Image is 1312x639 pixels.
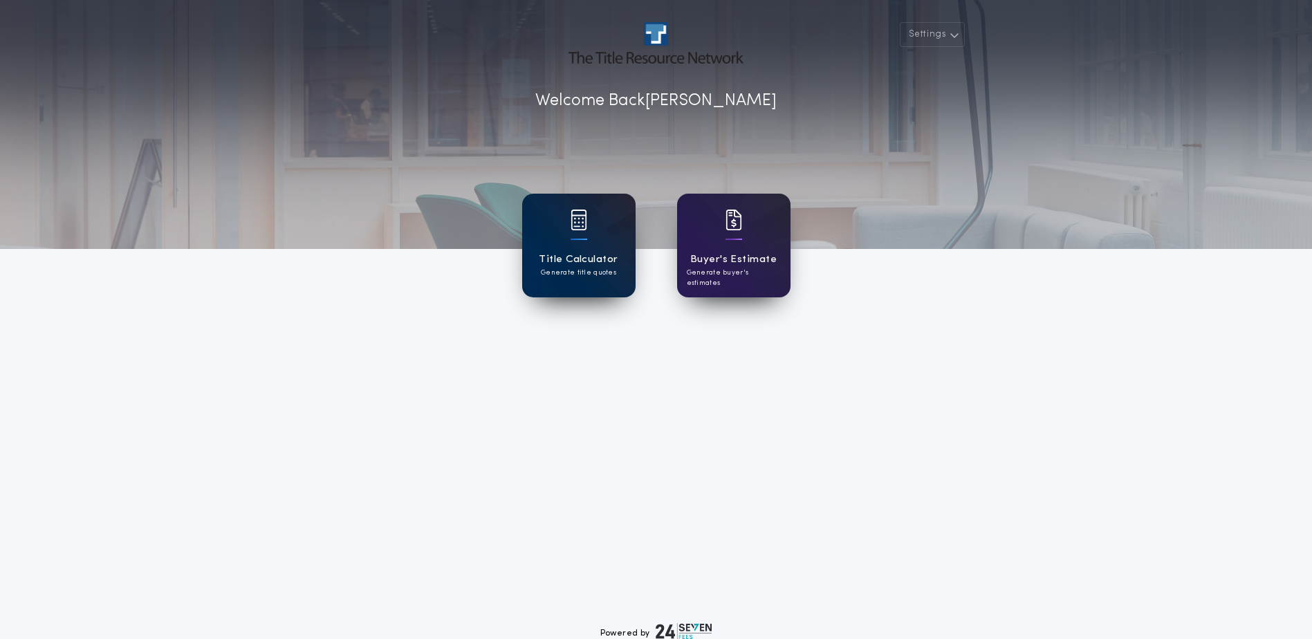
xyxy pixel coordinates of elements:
[571,210,587,230] img: card icon
[535,89,777,113] p: Welcome Back [PERSON_NAME]
[687,268,781,288] p: Generate buyer's estimates
[541,268,616,278] p: Generate title quotes
[900,22,965,47] button: Settings
[726,210,742,230] img: card icon
[677,194,791,297] a: card iconBuyer's EstimateGenerate buyer's estimates
[569,22,743,64] img: account-logo
[690,252,777,268] h1: Buyer's Estimate
[539,252,618,268] h1: Title Calculator
[522,194,636,297] a: card iconTitle CalculatorGenerate title quotes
